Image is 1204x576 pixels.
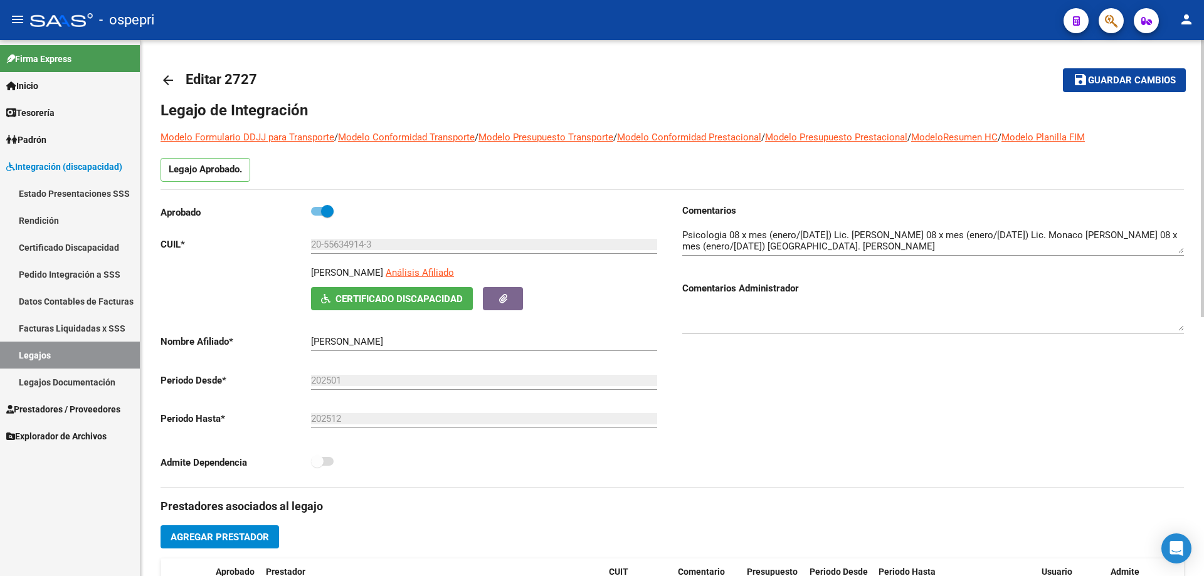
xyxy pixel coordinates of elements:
span: Inicio [6,79,38,93]
a: Modelo Conformidad Prestacional [617,132,761,143]
p: Legajo Aprobado. [161,158,250,182]
p: Periodo Desde [161,374,311,387]
a: Modelo Presupuesto Prestacional [765,132,907,143]
span: Firma Express [6,52,71,66]
p: [PERSON_NAME] [311,266,383,280]
mat-icon: menu [10,12,25,27]
a: ModeloResumen HC [911,132,998,143]
div: Open Intercom Messenger [1161,533,1191,563]
span: Explorador de Archivos [6,429,107,443]
button: Guardar cambios [1063,68,1186,92]
h3: Comentarios [682,204,1184,217]
p: Periodo Hasta [161,412,311,426]
span: Agregar Prestador [171,531,269,543]
span: Tesorería [6,106,55,120]
button: Certificado Discapacidad [311,287,473,310]
mat-icon: person [1179,12,1194,27]
h1: Legajo de Integración [161,100,1184,120]
p: CUIL [161,238,311,251]
a: Modelo Conformidad Transporte [338,132,475,143]
p: Aprobado [161,206,311,219]
button: Agregar Prestador [161,525,279,548]
span: Padrón [6,133,46,147]
p: Nombre Afiliado [161,335,311,348]
a: Modelo Planilla FIM [1001,132,1085,143]
h3: Prestadores asociados al legajo [161,498,1184,515]
span: Prestadores / Proveedores [6,402,120,416]
mat-icon: save [1073,72,1088,87]
span: Análisis Afiliado [386,267,454,278]
span: Guardar cambios [1088,75,1176,86]
p: Admite Dependencia [161,456,311,469]
span: Certificado Discapacidad [335,293,463,305]
mat-icon: arrow_back [161,73,176,88]
span: Editar 2727 [186,71,257,87]
span: - ospepri [99,6,154,34]
span: Integración (discapacidad) [6,160,122,174]
h3: Comentarios Administrador [682,281,1184,295]
a: Modelo Presupuesto Transporte [478,132,613,143]
a: Modelo Formulario DDJJ para Transporte [161,132,334,143]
